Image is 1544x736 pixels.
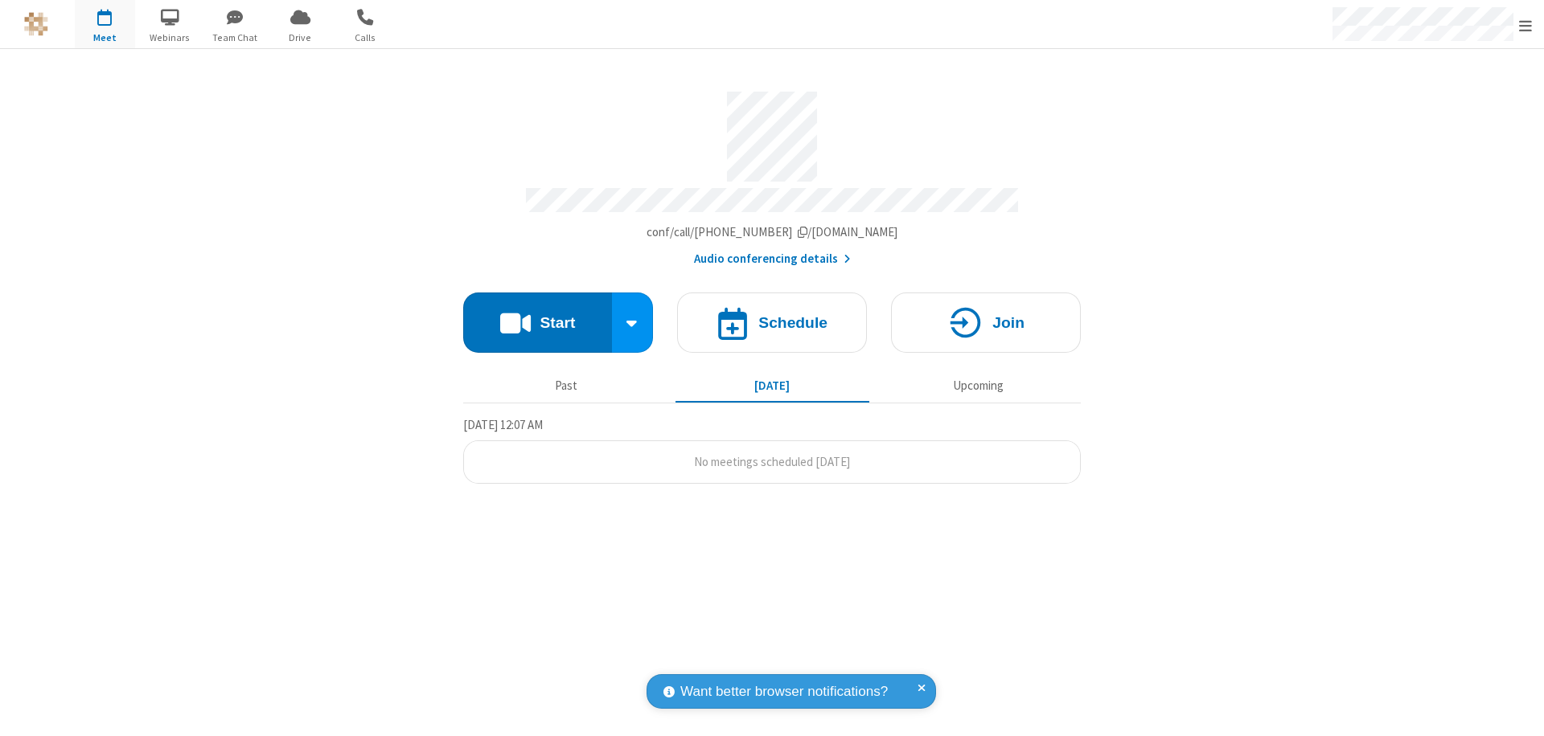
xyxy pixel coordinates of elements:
[891,292,1081,353] button: Join
[680,681,888,702] span: Want better browser notifications?
[675,370,869,401] button: [DATE]
[463,415,1081,485] section: Today's Meetings
[270,31,331,45] span: Drive
[694,454,850,469] span: No meetings scheduled [DATE]
[140,31,200,45] span: Webinars
[540,315,575,330] h4: Start
[463,80,1081,268] section: Account details
[992,315,1025,330] h4: Join
[647,223,898,242] button: Copy my meeting room linkCopy my meeting room link
[881,370,1075,401] button: Upcoming
[647,224,898,239] span: Copy my meeting room link
[205,31,265,45] span: Team Chat
[463,292,612,353] button: Start
[612,292,654,353] div: Start conference options
[335,31,396,45] span: Calls
[24,12,48,36] img: QA Selenium DO NOT DELETE OR CHANGE
[694,250,851,268] button: Audio conferencing details
[758,315,827,330] h4: Schedule
[75,31,135,45] span: Meet
[677,292,867,353] button: Schedule
[470,370,663,401] button: Past
[463,417,543,432] span: [DATE] 12:07 AM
